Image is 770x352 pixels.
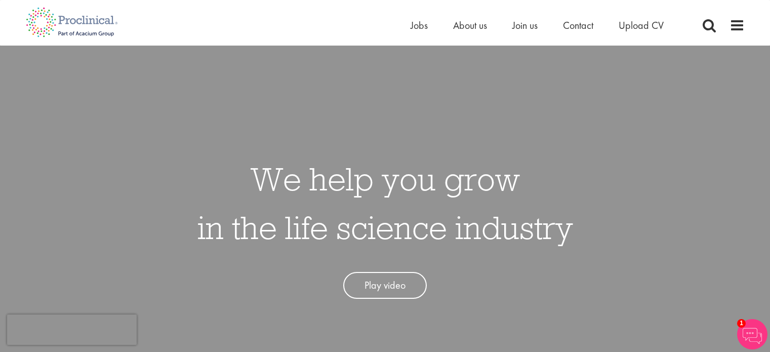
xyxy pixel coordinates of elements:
span: 1 [737,319,746,328]
a: Upload CV [619,19,664,32]
a: About us [453,19,487,32]
a: Jobs [411,19,428,32]
a: Join us [512,19,538,32]
h1: We help you grow in the life science industry [197,154,573,252]
img: Chatbot [737,319,767,349]
a: Contact [563,19,593,32]
a: Play video [343,272,427,299]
